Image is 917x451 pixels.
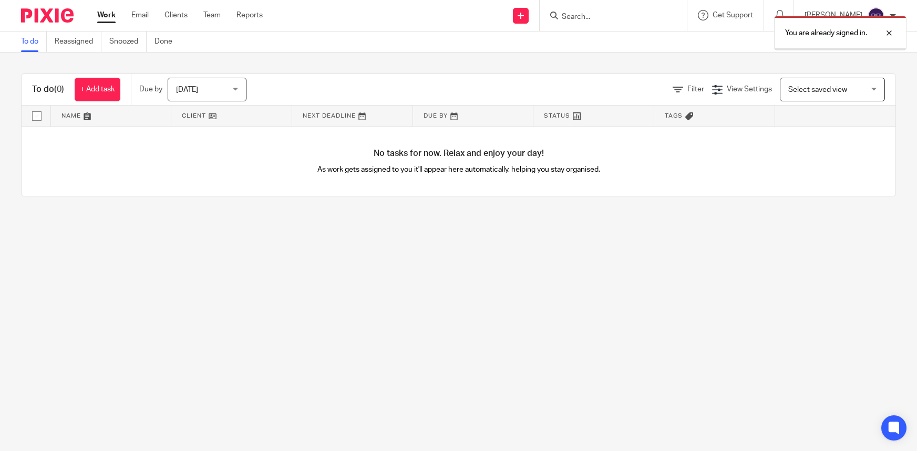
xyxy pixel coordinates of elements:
[75,78,120,101] a: + Add task
[54,85,64,93] span: (0)
[21,8,74,23] img: Pixie
[788,86,847,93] span: Select saved view
[131,10,149,20] a: Email
[22,148,895,159] h4: No tasks for now. Relax and enjoy your day!
[55,32,101,52] a: Reassigned
[176,86,198,93] span: [DATE]
[154,32,180,52] a: Done
[164,10,188,20] a: Clients
[785,28,867,38] p: You are already signed in.
[727,86,772,93] span: View Settings
[665,113,683,119] span: Tags
[868,7,884,24] img: svg%3E
[21,32,47,52] a: To do
[203,10,221,20] a: Team
[687,86,704,93] span: Filter
[240,164,677,175] p: As work gets assigned to you it'll appear here automatically, helping you stay organised.
[109,32,147,52] a: Snoozed
[97,10,116,20] a: Work
[32,84,64,95] h1: To do
[139,84,162,95] p: Due by
[236,10,263,20] a: Reports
